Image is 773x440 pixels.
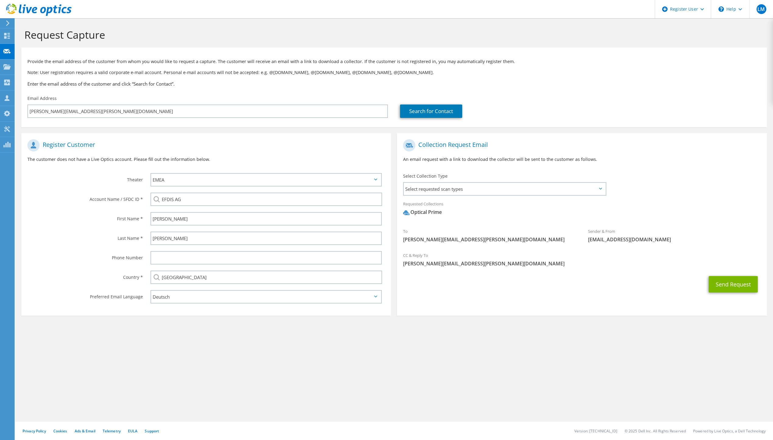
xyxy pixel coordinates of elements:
[588,236,761,243] span: [EMAIL_ADDRESS][DOMAIN_NAME]
[27,95,57,101] label: Email Address
[718,6,724,12] svg: \n
[27,193,143,202] label: Account Name / SFDC ID *
[397,225,582,246] div: To
[403,236,576,243] span: [PERSON_NAME][EMAIL_ADDRESS][PERSON_NAME][DOMAIN_NAME]
[403,173,448,179] label: Select Collection Type
[27,173,143,183] label: Theater
[103,428,121,434] a: Telemetry
[24,28,761,41] h1: Request Capture
[27,232,143,241] label: Last Name *
[27,271,143,280] label: Country *
[403,156,761,163] p: An email request with a link to download the collector will be sent to the customer as follows.
[27,212,143,222] label: First Name *
[75,428,95,434] a: Ads & Email
[397,197,767,222] div: Requested Collections
[27,290,143,300] label: Preferred Email Language
[403,139,757,151] h1: Collection Request Email
[397,249,767,270] div: CC & Reply To
[403,209,442,216] div: Optical Prime
[27,58,761,65] p: Provide the email address of the customer from whom you would like to request a capture. The cust...
[709,276,758,293] button: Send Request
[128,428,137,434] a: EULA
[145,428,159,434] a: Support
[625,428,686,434] li: © 2025 Dell Inc. All Rights Reserved
[27,251,143,261] label: Phone Number
[400,105,462,118] a: Search for Contact
[27,139,382,151] h1: Register Customer
[27,69,761,76] p: Note: User registration requires a valid corporate e-mail account. Personal e-mail accounts will ...
[404,183,605,195] span: Select requested scan types
[27,156,385,163] p: The customer does not have a Live Optics account. Please fill out the information below.
[693,428,766,434] li: Powered by Live Optics, a Dell Technology
[27,80,761,87] h3: Enter the email address of the customer and click “Search for Contact”.
[23,428,46,434] a: Privacy Policy
[582,225,767,246] div: Sender & From
[403,260,761,267] span: [PERSON_NAME][EMAIL_ADDRESS][PERSON_NAME][DOMAIN_NAME]
[53,428,67,434] a: Cookies
[757,4,766,14] span: LM
[574,428,617,434] li: Version: [TECHNICAL_ID]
